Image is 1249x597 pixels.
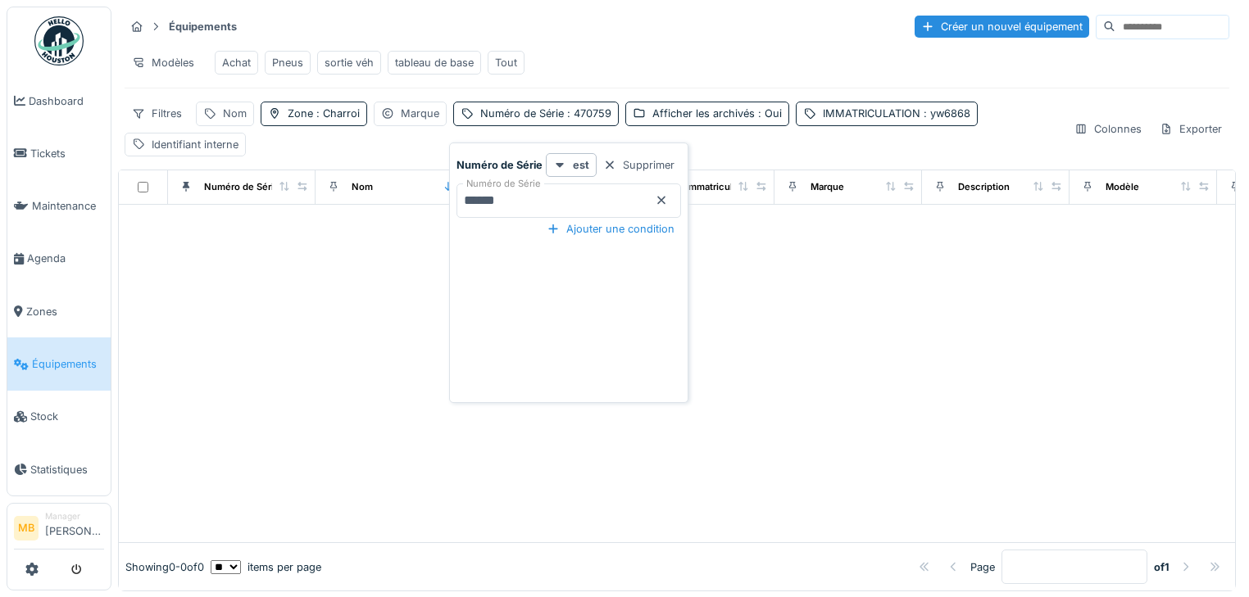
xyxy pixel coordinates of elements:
[495,55,517,70] div: Tout
[272,55,303,70] div: Pneus
[32,198,104,214] span: Maintenance
[313,107,360,120] span: : Charroi
[30,409,104,424] span: Stock
[211,559,321,575] div: items per page
[26,304,104,319] span: Zones
[915,16,1089,38] div: Créer un nouvel équipement
[30,462,104,477] span: Statistiques
[223,106,247,121] div: Nom
[152,137,238,152] div: Identifiant interne
[755,107,782,120] span: : Oui
[401,106,439,121] div: Marque
[970,559,995,575] div: Page
[395,55,474,70] div: tableau de base
[30,146,104,161] span: Tickets
[564,107,611,120] span: : 470759
[45,510,104,545] li: [PERSON_NAME]
[811,180,844,194] div: Marque
[958,180,1010,194] div: Description
[45,510,104,522] div: Manager
[32,356,104,372] span: Équipements
[1106,180,1139,194] div: Modèle
[1152,117,1229,141] div: Exporter
[1067,117,1149,141] div: Colonnes
[597,154,681,176] div: Supprimer
[125,102,189,125] div: Filtres
[352,180,373,194] div: Nom
[663,180,783,194] div: Date immatriculation (1ere)
[463,177,544,191] label: Numéro de Série
[652,106,782,121] div: Afficher les archivés
[573,157,589,173] strong: est
[823,106,970,121] div: IMMATRICULATION
[1154,559,1170,575] strong: of 1
[125,51,202,75] div: Modèles
[920,107,970,120] span: : yw6868
[27,251,104,266] span: Agenda
[204,180,279,194] div: Numéro de Série
[162,19,243,34] strong: Équipements
[288,106,360,121] div: Zone
[29,93,104,109] span: Dashboard
[14,516,39,540] li: MB
[125,559,204,575] div: Showing 0 - 0 of 0
[456,157,543,173] strong: Numéro de Série
[540,218,681,240] div: Ajouter une condition
[222,55,251,70] div: Achat
[34,16,84,66] img: Badge_color-CXgf-gQk.svg
[480,106,611,121] div: Numéro de Série
[325,55,374,70] div: sortie véh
